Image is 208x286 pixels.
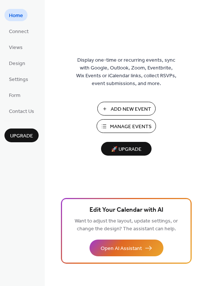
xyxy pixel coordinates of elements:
[9,28,29,36] span: Connect
[9,108,34,116] span: Contact Us
[4,89,25,101] a: Form
[9,12,23,20] span: Home
[75,216,178,234] span: Want to adjust the layout, update settings, or change the design? The assistant can help.
[90,205,163,215] span: Edit Your Calendar with AI
[4,105,39,117] a: Contact Us
[4,9,27,21] a: Home
[97,119,156,133] button: Manage Events
[105,144,147,155] span: 🚀 Upgrade
[4,25,33,37] a: Connect
[10,132,33,140] span: Upgrade
[90,240,163,256] button: Open AI Assistant
[101,245,142,253] span: Open AI Assistant
[110,123,152,131] span: Manage Events
[4,73,33,85] a: Settings
[9,44,23,52] span: Views
[9,76,28,84] span: Settings
[4,129,39,142] button: Upgrade
[97,102,156,116] button: Add New Event
[101,142,152,156] button: 🚀 Upgrade
[111,105,151,113] span: Add New Event
[76,56,176,88] span: Display one-time or recurring events, sync with Google, Outlook, Zoom, Eventbrite, Wix Events or ...
[9,60,25,68] span: Design
[4,41,27,53] a: Views
[9,92,20,100] span: Form
[4,57,30,69] a: Design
